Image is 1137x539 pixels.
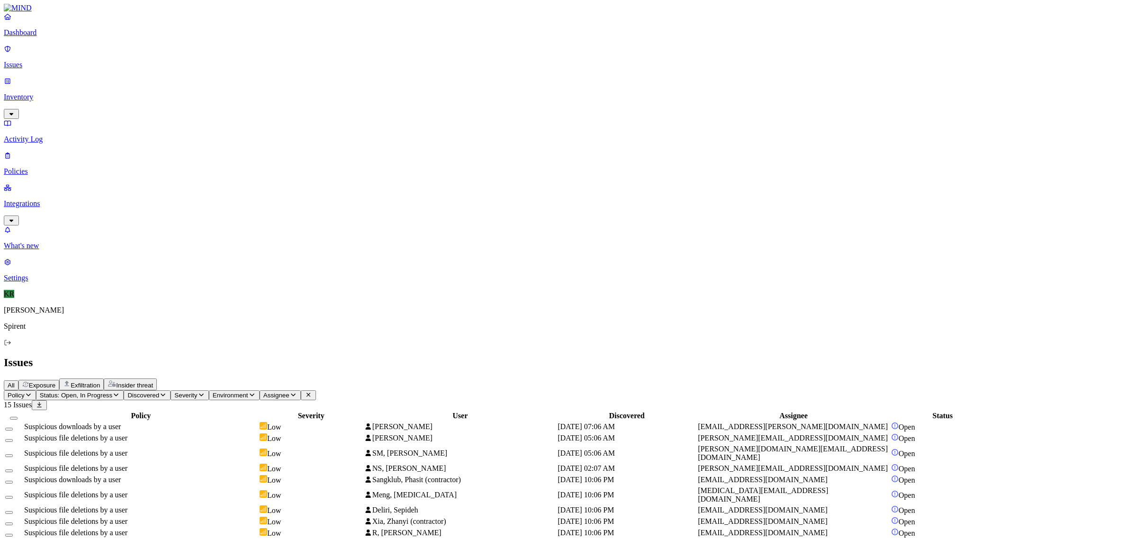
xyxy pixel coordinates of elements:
[4,4,32,12] img: MIND
[372,434,433,442] span: [PERSON_NAME]
[4,183,1133,224] a: Integrations
[267,491,281,499] span: Low
[698,529,828,537] span: [EMAIL_ADDRESS][DOMAIN_NAME]
[5,469,13,472] button: Select row
[558,476,614,484] span: [DATE] 10:06 PM
[698,506,828,514] span: [EMAIL_ADDRESS][DOMAIN_NAME]
[698,412,889,420] div: Assignee
[4,93,1133,101] p: Inventory
[40,392,112,399] span: Status: Open, In Progress
[372,517,446,525] span: Xia, Zhanyi (contractor)
[891,422,899,430] img: status-open
[24,434,127,442] span: Suspicious file deletions by a user
[899,476,915,484] span: Open
[71,382,100,389] span: Exfiltration
[260,422,267,430] img: severity-low
[8,382,15,389] span: All
[372,491,457,499] span: Meng, [MEDICAL_DATA]
[4,135,1133,144] p: Activity Log
[260,528,267,536] img: severity-low
[372,506,418,514] span: Deliri, Sepideh
[260,433,267,441] img: severity-low
[891,433,899,441] img: status-open
[5,428,13,431] button: Select row
[372,464,446,472] span: NS, [PERSON_NAME]
[24,412,258,420] div: Policy
[899,449,915,458] span: Open
[899,465,915,473] span: Open
[891,505,899,513] img: status-open
[698,445,888,461] span: [PERSON_NAME][DOMAIN_NAME][EMAIL_ADDRESS][DOMAIN_NAME]
[891,449,899,456] img: status-open
[899,434,915,442] span: Open
[4,306,1133,314] p: [PERSON_NAME]
[5,454,13,457] button: Select row
[4,258,1133,282] a: Settings
[24,476,121,484] span: Suspicious downloads by a user
[24,529,127,537] span: Suspicious file deletions by a user
[698,422,888,431] span: [EMAIL_ADDRESS][PERSON_NAME][DOMAIN_NAME]
[698,486,828,503] span: [MEDICAL_DATA][EMAIL_ADDRESS][DOMAIN_NAME]
[4,61,1133,69] p: Issues
[4,225,1133,250] a: What's new
[891,412,994,420] div: Status
[4,28,1133,37] p: Dashboard
[5,522,13,525] button: Select row
[213,392,248,399] span: Environment
[267,465,281,473] span: Low
[558,506,614,514] span: [DATE] 10:06 PM
[891,475,899,483] img: status-open
[558,434,615,442] span: [DATE] 05:06 AM
[899,491,915,499] span: Open
[267,476,281,484] span: Low
[267,529,281,537] span: Low
[174,392,197,399] span: Severity
[24,506,127,514] span: Suspicious file deletions by a user
[558,517,614,525] span: [DATE] 10:06 PM
[4,119,1133,144] a: Activity Log
[558,464,615,472] span: [DATE] 02:07 AM
[4,151,1133,176] a: Policies
[698,476,828,484] span: [EMAIL_ADDRESS][DOMAIN_NAME]
[260,490,267,498] img: severity-low
[899,529,915,537] span: Open
[364,412,556,420] div: User
[5,511,13,514] button: Select row
[4,45,1133,69] a: Issues
[4,12,1133,37] a: Dashboard
[5,534,13,537] button: Select row
[372,449,447,457] span: SM, [PERSON_NAME]
[558,491,614,499] span: [DATE] 10:06 PM
[698,434,888,442] span: [PERSON_NAME][EMAIL_ADDRESS][DOMAIN_NAME]
[558,412,696,420] div: Discovered
[267,423,281,431] span: Low
[372,529,442,537] span: R, [PERSON_NAME]
[891,517,899,524] img: status-open
[29,382,55,389] span: Exposure
[24,449,127,457] span: Suspicious file deletions by a user
[4,322,1133,331] p: Spirent
[5,481,13,484] button: Select row
[891,490,899,498] img: status-open
[4,274,1133,282] p: Settings
[5,496,13,499] button: Select row
[899,518,915,526] span: Open
[24,517,127,525] span: Suspicious file deletions by a user
[260,412,363,420] div: Severity
[4,4,1133,12] a: MIND
[372,476,461,484] span: Sangklub, Phasit (contractor)
[260,449,267,456] img: severity-low
[4,199,1133,208] p: Integrations
[267,434,281,442] span: Low
[260,505,267,513] img: severity-low
[4,401,32,409] span: 15 Issues
[558,529,614,537] span: [DATE] 10:06 PM
[558,449,615,457] span: [DATE] 05:06 AM
[899,423,915,431] span: Open
[4,167,1133,176] p: Policies
[24,491,127,499] span: Suspicious file deletions by a user
[24,464,127,472] span: Suspicious file deletions by a user
[267,449,281,458] span: Low
[891,528,899,536] img: status-open
[4,242,1133,250] p: What's new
